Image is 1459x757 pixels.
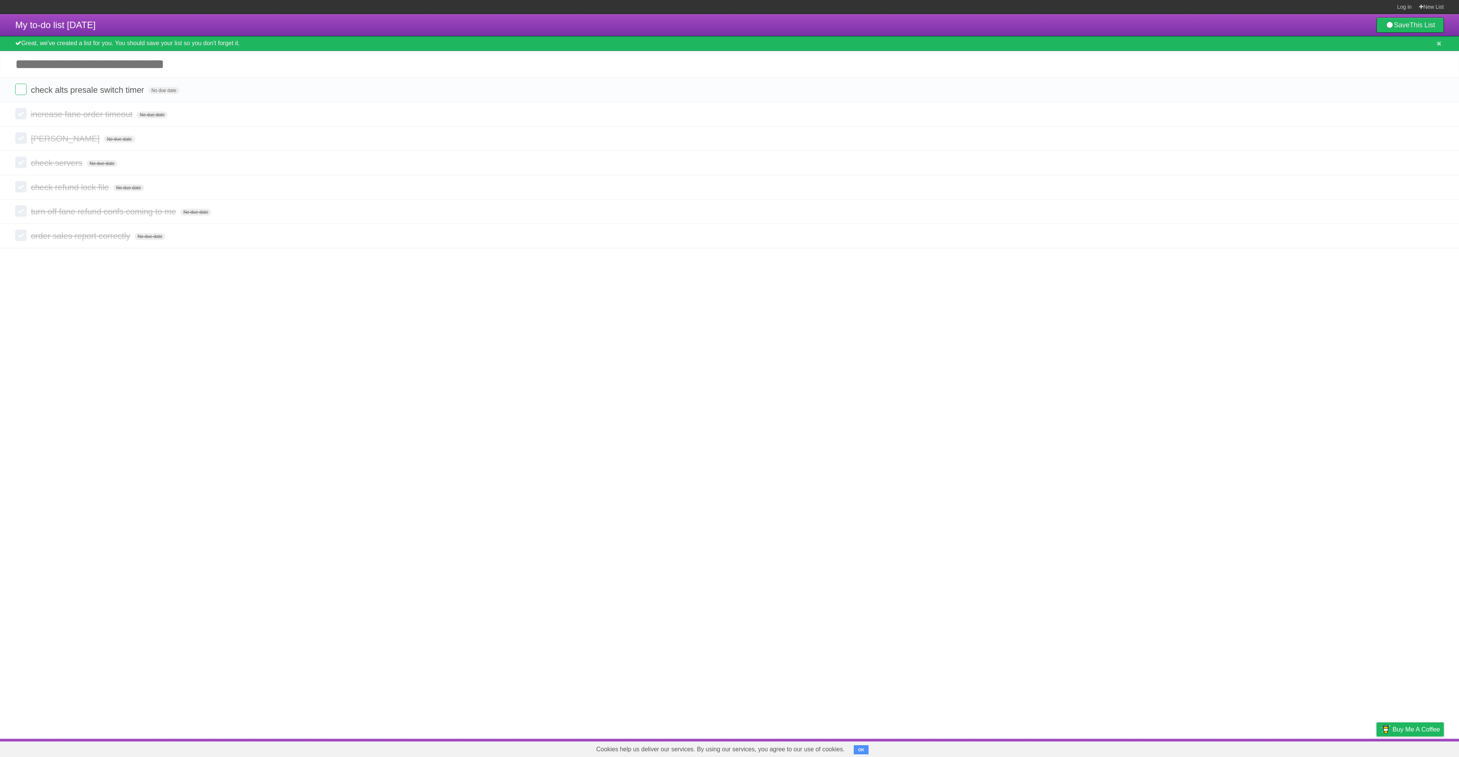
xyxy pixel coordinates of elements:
a: Buy me a coffee [1377,722,1444,736]
b: This List [1410,21,1435,29]
a: Terms [1341,741,1358,755]
span: No due date [104,136,135,143]
button: OK [854,745,869,754]
span: No due date [180,209,211,216]
a: Developers [1301,741,1331,755]
span: increase fane order timeout [31,110,135,119]
span: My to-do list [DATE] [15,20,96,30]
label: Done [15,181,27,192]
span: check alts presale switch timer [31,85,146,95]
a: About [1275,741,1291,755]
span: Buy me a coffee [1393,723,1440,736]
span: No due date [149,87,179,94]
label: Done [15,230,27,241]
label: Done [15,132,27,144]
a: Privacy [1367,741,1386,755]
span: No due date [113,184,144,191]
img: Buy me a coffee [1380,723,1391,736]
span: No due date [135,233,165,240]
a: SaveThis List [1377,17,1444,33]
span: check refund lock file [31,183,111,192]
a: Suggest a feature [1396,741,1444,755]
span: Cookies help us deliver our services. By using our services, you agree to our use of cookies. [589,742,852,757]
span: No due date [137,111,168,118]
span: turn off fane refund confs coming to me [31,207,178,216]
label: Done [15,84,27,95]
span: order sales report correctly [31,231,132,241]
label: Done [15,108,27,119]
label: Done [15,157,27,168]
span: No due date [87,160,117,167]
label: Done [15,205,27,217]
span: check servers [31,158,84,168]
span: [PERSON_NAME] [31,134,101,143]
